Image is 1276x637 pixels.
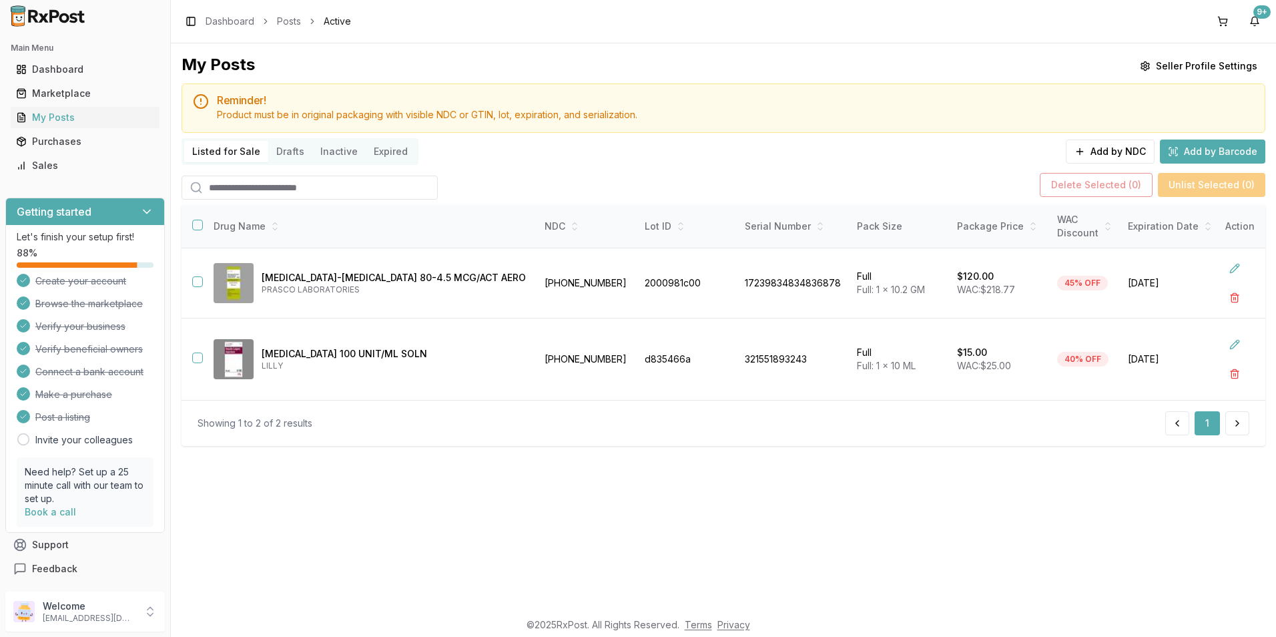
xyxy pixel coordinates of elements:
div: 40% OFF [1057,352,1108,367]
span: Full: 1 x 10 ML [857,360,916,371]
img: User avatar [13,601,35,622]
button: 9+ [1244,11,1265,32]
button: Feedback [5,557,165,581]
div: Product must be in original packaging with visible NDC or GTIN, lot, expiration, and serialization. [217,108,1254,122]
td: Full [849,248,949,318]
div: 45% OFF [1057,276,1108,290]
div: Lot ID [645,220,729,233]
a: My Posts [11,105,159,130]
button: Edit [1223,333,1247,357]
div: 9+ [1253,5,1271,19]
div: Purchases [16,135,154,148]
th: Action [1215,205,1265,248]
button: 1 [1195,411,1220,435]
span: WAC: $25.00 [957,360,1011,371]
span: Active [324,15,351,28]
td: 17239834834836878 [737,248,849,318]
span: Post a listing [35,411,90,424]
div: Sales [16,159,154,172]
iframe: Intercom live chat [1231,592,1263,624]
div: WAC Discount [1057,213,1112,240]
a: Book a call [25,506,76,517]
p: Let's finish your setup first! [17,230,153,244]
span: 88 % [17,246,37,260]
button: Marketplace [5,83,165,104]
button: Delete [1223,362,1247,386]
button: Inactive [312,141,366,162]
span: Make a purchase [35,388,112,401]
button: Support [5,533,165,557]
h2: Main Menu [11,43,159,53]
td: 321551893243 [737,318,849,401]
p: Welcome [43,600,135,613]
button: Edit [1223,256,1247,280]
span: Browse the marketplace [35,297,143,310]
button: Purchases [5,131,165,152]
span: [DATE] [1128,353,1212,366]
p: [MEDICAL_DATA] 100 UNIT/ML SOLN [262,347,526,361]
a: Dashboard [206,15,254,28]
span: Full: 1 x 10.2 GM [857,284,925,295]
p: [MEDICAL_DATA]-[MEDICAL_DATA] 80-4.5 MCG/ACT AERO [262,271,526,284]
p: [EMAIL_ADDRESS][DOMAIN_NAME] [43,613,135,624]
img: Budesonide-Formoterol Fumarate 80-4.5 MCG/ACT AERO [214,263,254,303]
a: Privacy [717,619,750,630]
button: My Posts [5,107,165,128]
a: Purchases [11,130,159,154]
span: Verify beneficial owners [35,343,143,356]
button: Delete [1223,286,1247,310]
button: Dashboard [5,59,165,80]
div: My Posts [16,111,154,124]
span: Feedback [32,562,77,576]
td: d835466a [637,318,737,401]
div: Package Price [957,220,1041,233]
button: Seller Profile Settings [1132,54,1265,78]
a: Sales [11,154,159,178]
p: PRASCO LABORATORIES [262,284,526,295]
button: Add by NDC [1066,140,1155,164]
span: Verify your business [35,320,125,333]
p: Need help? Set up a 25 minute call with our team to set up. [25,465,145,505]
h3: Getting started [17,204,91,220]
a: Posts [277,15,301,28]
img: RxPost Logo [5,5,91,27]
span: WAC: $218.77 [957,284,1015,295]
p: LILLY [262,361,526,371]
div: My Posts [182,54,255,78]
div: Serial Number [745,220,841,233]
a: Terms [685,619,712,630]
p: $120.00 [957,270,994,283]
div: Marketplace [16,87,154,100]
span: Connect a bank account [35,365,143,379]
a: Dashboard [11,57,159,81]
button: Expired [366,141,416,162]
img: Insulin Lispro 100 UNIT/ML SOLN [214,339,254,379]
div: Dashboard [16,63,154,76]
h5: Reminder! [217,95,1254,105]
div: Drug Name [214,220,526,233]
th: Pack Size [849,205,949,248]
button: Drafts [268,141,312,162]
div: Expiration Date [1128,220,1212,233]
button: Listed for Sale [184,141,268,162]
td: 2000981c00 [637,248,737,318]
button: Sales [5,155,165,176]
td: [PHONE_NUMBER] [537,248,637,318]
td: Full [849,318,949,401]
span: [DATE] [1128,276,1212,290]
a: Marketplace [11,81,159,105]
div: Showing 1 to 2 of 2 results [198,417,312,430]
button: Add by Barcode [1160,140,1265,164]
div: NDC [545,220,629,233]
span: Create your account [35,274,126,288]
td: [PHONE_NUMBER] [537,318,637,401]
a: Invite your colleagues [35,433,133,447]
p: $15.00 [957,346,987,359]
nav: breadcrumb [206,15,351,28]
